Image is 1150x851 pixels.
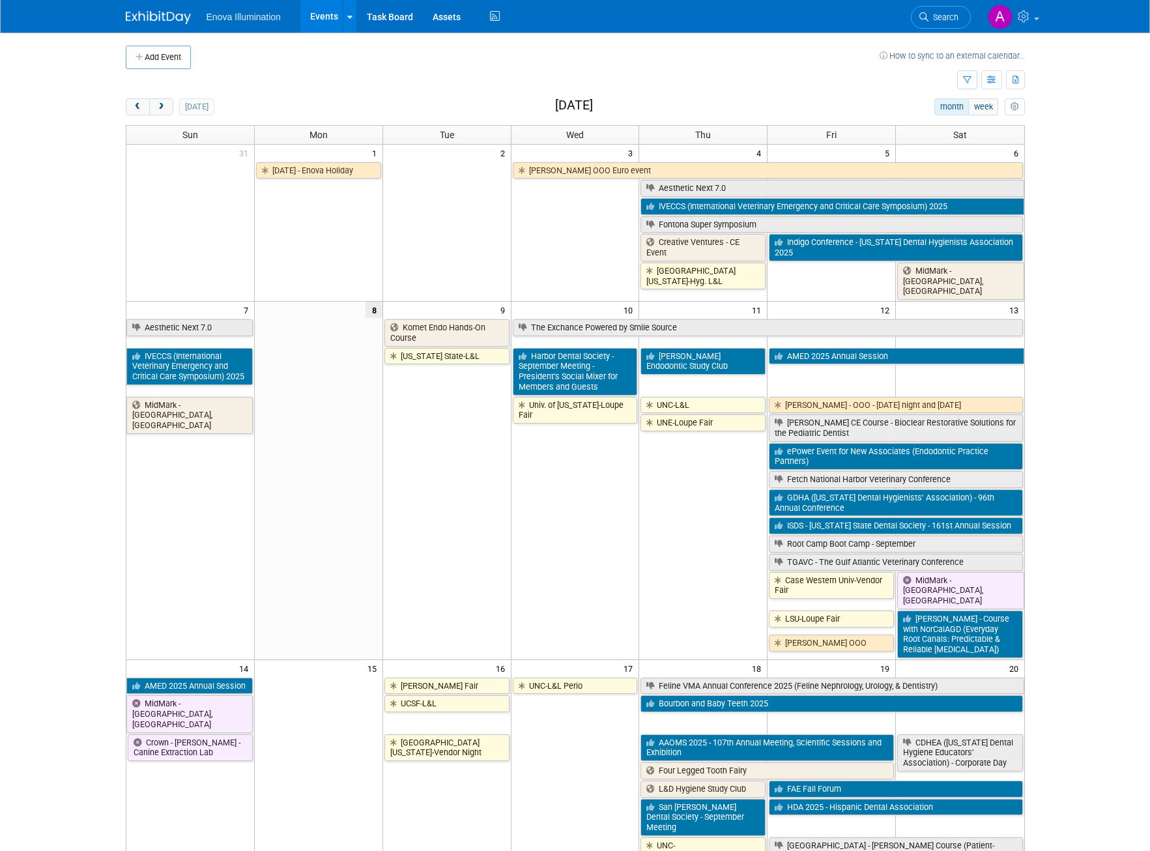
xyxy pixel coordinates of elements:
a: How to sync to an external calendar... [880,51,1025,61]
span: 10 [622,302,639,318]
span: 14 [238,660,254,676]
span: Fri [826,130,837,140]
span: Thu [695,130,711,140]
span: Wed [566,130,584,140]
a: AMED 2025 Annual Session [126,678,253,695]
a: Fetch National Harbor Veterinary Conference [769,471,1022,488]
span: 1 [371,145,382,161]
a: [PERSON_NAME] Fair [384,678,510,695]
button: month [934,98,969,115]
span: 20 [1008,660,1024,676]
a: MidMark - [GEOGRAPHIC_DATA], [GEOGRAPHIC_DATA] [897,263,1024,300]
a: FAE Fall Forum [769,781,1022,798]
a: CDHEA ([US_STATE] Dental Hygiene Educators’ Association) - Corporate Day [897,734,1022,772]
a: [GEOGRAPHIC_DATA][US_STATE]-Vendor Night [384,734,510,761]
img: ExhibitDay [126,11,191,24]
a: Aesthetic Next 7.0 [640,180,1024,197]
span: Enova Illumination [207,12,281,22]
span: Search [928,12,958,22]
a: MidMark - [GEOGRAPHIC_DATA], [GEOGRAPHIC_DATA] [126,695,253,732]
a: The Exchance Powered by Smile Source [513,319,1023,336]
button: week [968,98,998,115]
a: Crown - [PERSON_NAME] - Canine Extraction Lab [128,734,253,761]
a: Creative Ventures - CE Event [640,234,766,261]
a: [PERSON_NAME] - OOO - [DATE] night and [DATE] [769,397,1022,414]
a: Univ. of [US_STATE]-Loupe Fair [513,397,638,424]
a: [DATE] - Enova Holiday [256,162,381,179]
a: Fontona Super Symposium [640,216,1022,233]
a: Indigo Conference - [US_STATE] Dental Hygienists Association 2025 [769,234,1022,261]
a: GDHA ([US_STATE] Dental Hygienists’ Association) - 96th Annual Conference [769,489,1022,516]
button: Add Event [126,46,191,69]
a: [PERSON_NAME] OOO Euro event [513,162,1023,179]
span: Mon [309,130,328,140]
a: [GEOGRAPHIC_DATA][US_STATE]-Hyg. L&L [640,263,766,289]
span: 15 [366,660,382,676]
a: IVECCS (International Veterinary Emergency and Critical Care Symposium) 2025 [640,198,1024,215]
a: Harbor Dental Society - September Meeting - President’s Social Mixer for Members and Guests [513,348,638,396]
span: 9 [499,302,511,318]
a: [PERSON_NAME] Endodontic Study Club [640,348,766,375]
a: [PERSON_NAME] CE Course - Bioclear Restorative Solutions for the Pediatric Dentist [769,414,1022,441]
a: [US_STATE] State-L&L [384,348,510,365]
a: TGAVC - The Gulf Atlantic Veterinary Conference [769,554,1022,571]
button: [DATE] [179,98,214,115]
a: San [PERSON_NAME] Dental Society - September Meeting [640,799,766,836]
span: 16 [495,660,511,676]
span: 3 [627,145,639,161]
span: Sun [182,130,198,140]
a: UNE-Loupe Fair [640,414,766,431]
a: HDA 2025 - Hispanic Dental Association [769,799,1022,816]
a: IVECCS (International Veterinary Emergency and Critical Care Symposium) 2025 [126,348,253,385]
a: Komet Endo Hands-On Course [384,319,510,346]
button: prev [126,98,150,115]
span: 8 [366,302,382,318]
a: ePower Event for New Associates (Endodontic Practice Partners) [769,443,1022,470]
a: UNC-L&L [640,397,766,414]
span: 13 [1008,302,1024,318]
h2: [DATE] [555,98,593,113]
span: 7 [242,302,254,318]
i: Personalize Calendar [1011,103,1019,111]
span: 31 [238,145,254,161]
a: Aesthetic Next 7.0 [126,319,253,336]
span: 6 [1013,145,1024,161]
a: MidMark - [GEOGRAPHIC_DATA], [GEOGRAPHIC_DATA] [126,397,253,434]
a: UNC-L&L Perio [513,678,638,695]
span: 11 [751,302,767,318]
img: Abby Nelson [988,5,1013,29]
button: myCustomButton [1005,98,1024,115]
a: Search [911,6,971,29]
span: 5 [884,145,895,161]
a: ISDS - [US_STATE] State Dental Society - 161st Annual Session [769,517,1022,534]
span: 4 [755,145,767,161]
a: Root Camp Boot Camp - September [769,536,1022,553]
a: UCSF-L&L [384,695,510,712]
span: 12 [879,302,895,318]
span: 2 [499,145,511,161]
a: AMED 2025 Annual Session [769,348,1024,365]
span: Sat [953,130,967,140]
span: Tue [440,130,454,140]
button: next [149,98,173,115]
